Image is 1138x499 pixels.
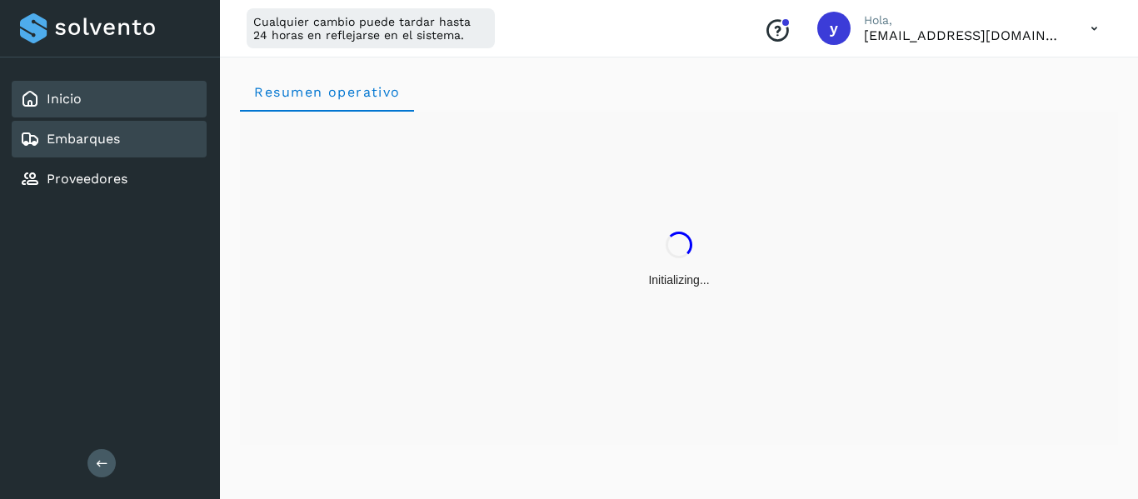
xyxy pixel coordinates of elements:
[47,171,127,187] a: Proveedores
[864,13,1064,27] p: Hola,
[12,121,207,157] div: Embarques
[12,161,207,197] div: Proveedores
[12,81,207,117] div: Inicio
[247,8,495,48] div: Cualquier cambio puede tardar hasta 24 horas en reflejarse en el sistema.
[864,27,1064,43] p: yortega@niagarawater.com
[47,91,82,107] a: Inicio
[253,84,401,100] span: Resumen operativo
[47,131,120,147] a: Embarques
